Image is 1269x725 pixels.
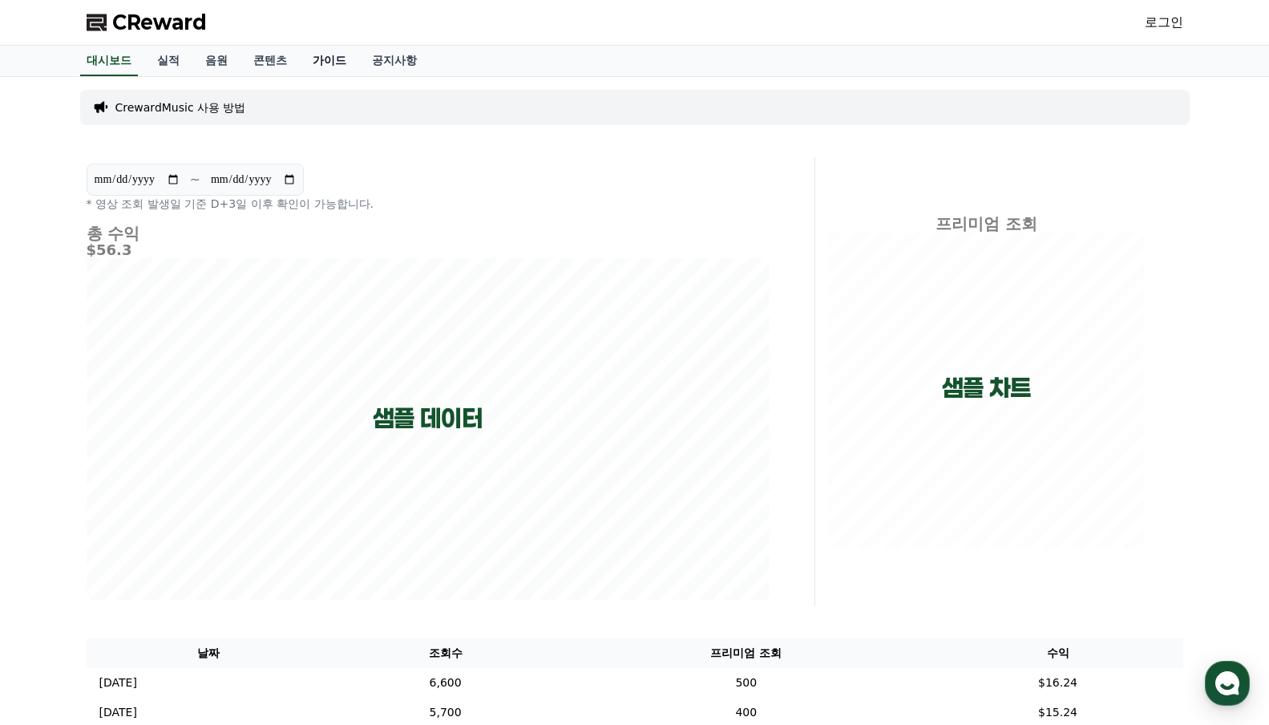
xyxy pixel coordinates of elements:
td: 500 [560,668,932,698]
a: CReward [87,10,207,35]
p: [DATE] [99,674,137,691]
h5: $56.3 [87,242,770,258]
a: 대시보드 [80,46,138,76]
a: 홈 [5,508,106,549]
a: 가이드 [300,46,359,76]
td: $16.24 [933,668,1183,698]
a: 공지사항 [359,46,430,76]
th: 수익 [933,638,1183,668]
a: 로그인 [1145,13,1183,32]
a: 콘텐츠 [240,46,300,76]
p: [DATE] [99,704,137,721]
td: 6,600 [331,668,560,698]
h4: 총 수익 [87,225,770,242]
span: 대화 [147,533,166,546]
p: 샘플 데이터 [373,404,483,433]
span: 홈 [51,533,60,545]
p: 샘플 차트 [942,374,1031,403]
p: ~ [190,170,200,189]
span: 설정 [248,533,267,545]
span: CReward [112,10,207,35]
th: 프리미엄 조회 [560,638,932,668]
a: 음원 [192,46,240,76]
th: 조회수 [331,638,560,668]
h4: 프리미엄 조회 [828,215,1145,233]
a: 실적 [144,46,192,76]
a: 설정 [207,508,308,549]
p: * 영상 조회 발생일 기준 D+3일 이후 확인이 가능합니다. [87,196,770,212]
a: 대화 [106,508,207,549]
th: 날짜 [87,638,332,668]
a: CrewardMusic 사용 방법 [115,99,246,115]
